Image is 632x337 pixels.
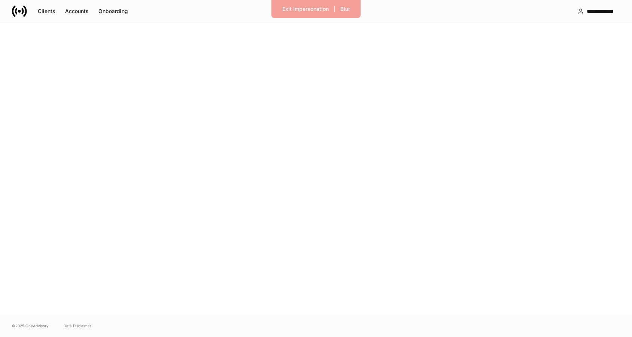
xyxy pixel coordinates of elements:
[277,3,334,15] button: Exit Impersonation
[93,5,133,17] button: Onboarding
[335,3,355,15] button: Blur
[282,5,329,13] div: Exit Impersonation
[340,5,350,13] div: Blur
[12,323,49,329] span: © 2025 OneAdvisory
[33,5,60,17] button: Clients
[98,7,128,15] div: Onboarding
[60,5,93,17] button: Accounts
[65,7,89,15] div: Accounts
[38,7,55,15] div: Clients
[64,323,91,329] a: Data Disclaimer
